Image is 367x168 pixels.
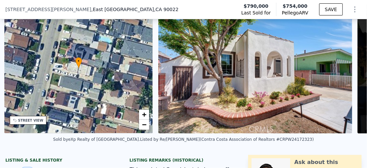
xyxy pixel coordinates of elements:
div: • [75,57,82,69]
span: , CA 90022 [154,7,178,12]
span: $790,000 [244,3,269,9]
span: Last Sold for [241,9,271,16]
div: Sold by eXp Realty of [GEOGRAPHIC_DATA] . [53,137,140,142]
span: + [142,110,146,119]
span: , East [GEOGRAPHIC_DATA] [91,6,178,13]
button: SAVE [319,3,343,15]
span: [STREET_ADDRESS][PERSON_NAME] [5,6,91,13]
div: Listing Remarks (Historical) [130,158,238,163]
span: Pellego ARV [282,9,308,16]
span: − [142,120,146,129]
span: • [75,58,82,64]
span: $754,000 [283,3,308,9]
div: Listed by Re/[PERSON_NAME] (Contra Costa Association of Realtors #CRPW24172323) [140,137,314,142]
div: STREET VIEW [18,118,43,123]
div: LISTING & SALE HISTORY [5,158,113,164]
a: Zoom in [139,110,149,120]
a: Zoom out [139,120,149,130]
img: Sale: 166533256 Parcel: 47655300 [158,4,352,133]
button: Show Options [348,3,362,16]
